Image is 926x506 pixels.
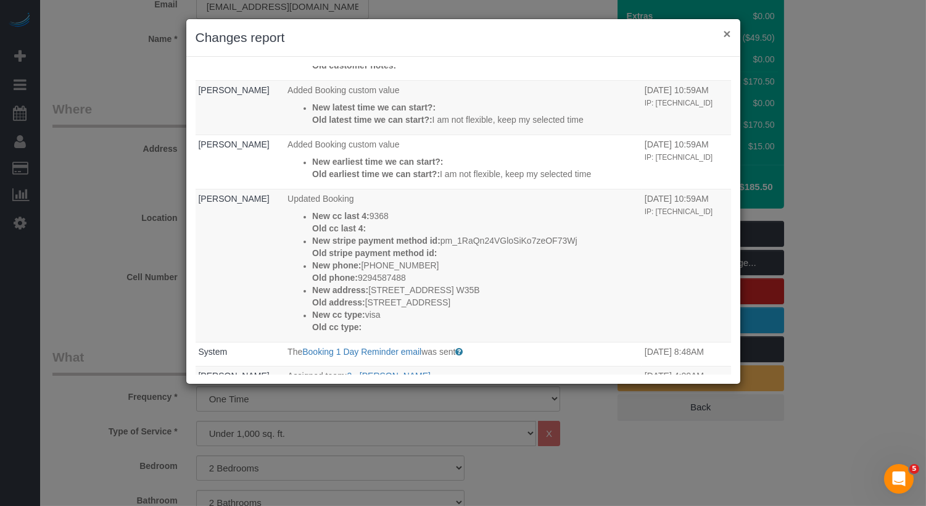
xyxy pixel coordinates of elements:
strong: Old cc type: [312,322,362,332]
strong: Old cc last 4: [312,223,366,233]
td: Who [196,342,285,367]
button: × [723,27,730,40]
td: When [642,342,731,367]
a: [PERSON_NAME] [199,139,270,149]
span: Added Booking custom value [287,85,399,95]
td: What [284,342,642,367]
p: [PHONE_NUMBER] [312,259,639,272]
a: [PERSON_NAME] [199,371,270,381]
a: 2 - [PERSON_NAME] [347,371,431,381]
a: [PERSON_NAME] [199,85,270,95]
p: I am not flexible, keep my selected time [312,114,639,126]
sui-modal: Changes report [186,19,740,384]
strong: New cc last 4: [312,211,370,221]
p: [STREET_ADDRESS] [312,296,639,309]
a: Booking 1 Day Reminder email [302,347,421,357]
td: Who [196,135,285,189]
td: When [642,367,731,398]
span: Updated Booking [287,194,353,204]
small: IP: [TECHNICAL_ID] [645,207,713,216]
strong: Old phone: [312,273,358,283]
strong: Old latest time we can start?: [312,115,432,125]
span: was sent [421,347,455,357]
p: pm_1RaQn24VGloSiKo7zeOF73Wj [312,234,639,247]
p: 9294587488 [312,272,639,284]
span: The [287,347,302,357]
td: What [284,135,642,189]
strong: New stripe payment method id: [312,236,440,246]
td: When [642,189,731,342]
td: Who [196,189,285,342]
strong: Old earliest time we can start?: [312,169,440,179]
td: Who [196,80,285,135]
strong: New latest time we can start?: [312,102,436,112]
a: System [199,347,228,357]
td: Who [196,367,285,398]
p: visa [312,309,639,321]
p: 9368 [312,210,639,222]
h3: Changes report [196,28,731,47]
a: [PERSON_NAME] [199,194,270,204]
strong: New earliest time we can start?: [312,157,443,167]
small: IP: [TECHNICAL_ID] [645,99,713,107]
p: I am not flexible, keep my selected time [312,168,639,180]
td: What [284,189,642,342]
p: [STREET_ADDRESS] W35B [312,284,639,296]
td: What [284,80,642,135]
span: 5 [909,464,919,474]
td: When [642,135,731,189]
strong: Old address: [312,297,365,307]
span: Added Booking custom value [287,139,399,149]
strong: Old stripe payment method id: [312,248,437,258]
strong: New cc type: [312,310,365,320]
iframe: Intercom live chat [884,464,914,494]
strong: New phone: [312,260,361,270]
span: Assigned team: [287,371,347,381]
strong: New address: [312,285,368,295]
td: What [284,367,642,398]
small: IP: [TECHNICAL_ID] [645,153,713,162]
td: When [642,80,731,135]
